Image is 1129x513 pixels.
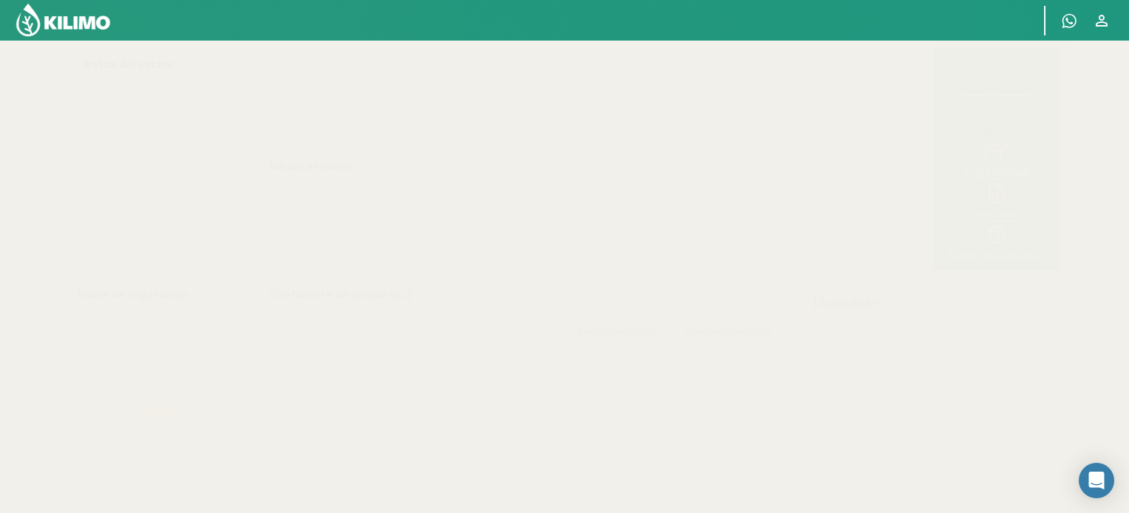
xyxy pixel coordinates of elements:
div: Open Intercom Messenger [1079,463,1114,498]
text: 0.8 [278,446,289,455]
div: Precipitaciones [945,84,1048,94]
text: 1.4 [278,347,289,356]
h4: Actividades [819,296,882,310]
p: Índice de vegetación [77,285,188,303]
p: Coeficiente de cultivo (Kc) [269,285,412,303]
div: BH Tabla [945,209,1048,219]
img: Kilimo [15,2,112,38]
button: Riego [941,96,1052,137]
p: Balance Hídrico [269,156,353,174]
button: Temporadas pasadas [941,221,1052,263]
img: Loading... [859,322,1007,469]
button: BH Tabla [941,179,1052,221]
div: Temporadas pasadas [945,250,1048,261]
a: Evapotranspiración [565,319,669,344]
text: 1 [284,413,289,421]
button: Carga mensual [941,138,1052,179]
div: Riego [945,125,1048,136]
img: Loading... [88,311,236,459]
text: 1.2 [278,380,289,389]
a: Coeficiente de cultivo [673,319,784,344]
div: Carga mensual [945,167,1048,177]
text: 0.6 [278,478,289,487]
button: Precipitaciones [941,55,1052,96]
p: Datos del sector [84,55,239,72]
